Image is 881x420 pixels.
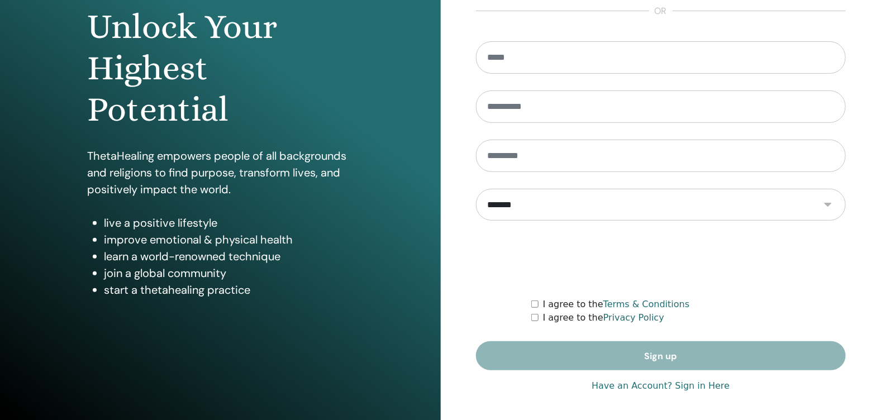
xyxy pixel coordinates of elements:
[104,265,353,281] li: join a global community
[592,379,730,393] a: Have an Account? Sign in Here
[649,4,673,18] span: or
[576,237,746,281] iframe: reCAPTCHA
[543,298,690,311] label: I agree to the
[603,299,689,309] a: Terms & Conditions
[87,6,353,131] h1: Unlock Your Highest Potential
[603,312,664,323] a: Privacy Policy
[104,231,353,248] li: improve emotional & physical health
[87,147,353,198] p: ThetaHealing empowers people of all backgrounds and religions to find purpose, transform lives, a...
[104,281,353,298] li: start a thetahealing practice
[543,311,664,324] label: I agree to the
[104,248,353,265] li: learn a world-renowned technique
[104,214,353,231] li: live a positive lifestyle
